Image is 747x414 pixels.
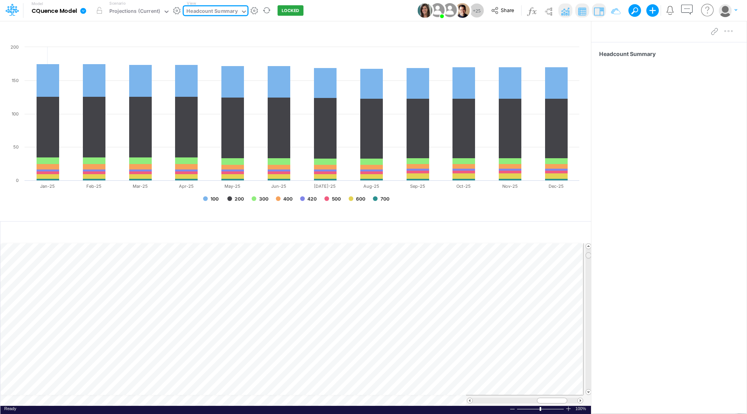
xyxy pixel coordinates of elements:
[11,44,19,50] text: 200
[13,144,19,150] text: 50
[12,78,19,83] text: 150
[109,7,160,16] div: Projections (Current)
[179,183,194,189] text: Apr-25
[356,196,365,202] text: 600
[473,8,480,13] span: + 25
[4,406,16,411] span: Ready
[549,183,564,189] text: Dec-25
[259,196,268,202] text: 300
[429,2,446,19] img: User Image Icon
[86,183,102,189] text: Feb-25
[417,3,432,18] img: User Image Icon
[109,0,125,6] label: Scenario
[441,2,458,19] img: User Image Icon
[186,7,237,16] div: Headcount Summary
[307,196,317,202] text: 420
[277,5,303,16] button: LOCKED
[381,196,389,202] text: 700
[575,406,587,412] span: 100%
[410,183,425,189] text: Sep-25
[12,111,19,117] text: 100
[487,5,519,17] button: Share
[32,2,43,6] label: Model
[456,183,471,189] text: Oct-25
[4,406,16,412] div: In Ready mode
[540,407,541,411] div: Zoom
[565,406,572,412] div: Zoom In
[599,50,742,58] span: Headcount Summary
[133,183,148,189] text: Mar-25
[314,183,336,189] text: [DATE]-25
[16,178,19,183] text: 0
[517,406,565,412] div: Zoom
[224,183,240,189] text: May-25
[235,196,244,202] text: 200
[271,183,286,189] text: Jun-25
[455,3,470,18] img: User Image Icon
[332,196,341,202] text: 500
[40,183,55,189] text: Jan-25
[283,196,293,202] text: 400
[187,0,196,6] label: View
[7,225,422,241] input: Type a title here
[502,183,518,189] text: Nov-25
[210,196,219,202] text: 100
[509,406,516,412] div: Zoom Out
[363,183,379,189] text: Aug-25
[575,406,587,412] div: Zoom level
[7,24,508,40] input: Type a title here
[501,7,514,13] span: Share
[666,6,675,15] a: Notifications
[32,8,77,15] b: CQuence Model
